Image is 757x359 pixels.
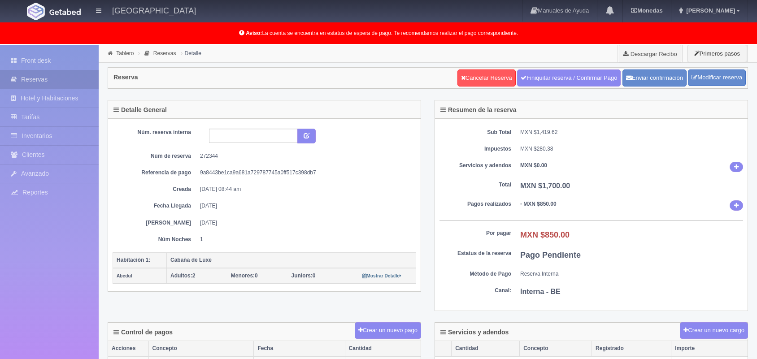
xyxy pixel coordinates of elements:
[49,9,81,15] img: Getabed
[119,152,191,160] dt: Núm de reserva
[520,251,581,260] b: Pago Pendiente
[116,50,134,56] a: Tablero
[592,341,671,356] th: Registrado
[113,107,167,113] h4: Detalle General
[622,69,687,87] button: Enviar confirmación
[200,236,409,243] dd: 1
[671,341,748,356] th: Importe
[119,236,191,243] dt: Núm Noches
[113,329,173,336] h4: Control de pagos
[362,273,401,278] small: Mostrar Detalle
[520,145,743,153] dd: MXN $280.38
[520,288,561,295] b: Interna - BE
[687,45,747,62] button: Primeros pasos
[520,162,547,169] b: MXN $0.00
[291,272,316,279] span: 0
[291,272,313,279] strong: Juniors:
[119,186,191,193] dt: Creada
[117,257,150,263] b: Habitación 1:
[440,107,517,113] h4: Resumen de la reserva
[27,3,45,20] img: Getabed
[439,250,511,257] dt: Estatus de la reserva
[520,129,743,136] dd: MXN $1,419.62
[439,162,511,169] dt: Servicios y adendos
[439,129,511,136] dt: Sub Total
[457,69,516,87] a: Cancelar Reserva
[167,252,416,268] th: Cabaña de Luxe
[153,50,176,56] a: Reservas
[178,49,204,57] li: Detalle
[231,272,255,279] strong: Menores:
[200,219,409,227] dd: [DATE]
[684,7,735,14] span: [PERSON_NAME]
[520,230,570,239] b: MXN $850.00
[520,182,570,190] b: MXN $1,700.00
[439,270,511,278] dt: Método de Pago
[618,45,682,63] a: Descargar Recibo
[231,272,258,279] span: 0
[254,341,345,356] th: Fecha
[119,169,191,177] dt: Referencia de pago
[170,272,195,279] span: 2
[355,322,421,339] button: Crear un nuevo pago
[345,341,421,356] th: Cantidad
[113,74,138,81] h4: Reserva
[170,272,192,279] strong: Adultos:
[520,201,557,207] b: - MXN $850.00
[119,129,191,136] dt: Núm. reserva interna
[440,329,509,336] h4: Servicios y adendos
[439,200,511,208] dt: Pagos realizados
[688,69,746,86] a: Modificar reserva
[631,7,662,14] b: Monedas
[117,273,132,278] small: Abedul
[148,341,254,356] th: Concepto
[200,186,409,193] dd: [DATE] 08:44 am
[119,202,191,210] dt: Fecha Llegada
[362,272,401,279] a: Mostrar Detalle
[200,169,409,177] dd: 9a8443be1ca9a681a729787745a0ff517c398db7
[520,341,592,356] th: Concepto
[520,270,743,278] dd: Reserva Interna
[108,341,148,356] th: Acciones
[119,219,191,227] dt: [PERSON_NAME]
[439,145,511,153] dt: Impuestos
[439,229,511,237] dt: Por pagar
[200,152,409,160] dd: 272344
[452,341,520,356] th: Cantidad
[112,4,196,16] h4: [GEOGRAPHIC_DATA]
[246,30,262,36] b: Aviso:
[439,181,511,189] dt: Total
[200,202,409,210] dd: [DATE]
[439,287,511,294] dt: Canal:
[680,322,748,339] button: Crear un nuevo cargo
[517,69,621,87] a: Finiquitar reserva / Confirmar Pago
